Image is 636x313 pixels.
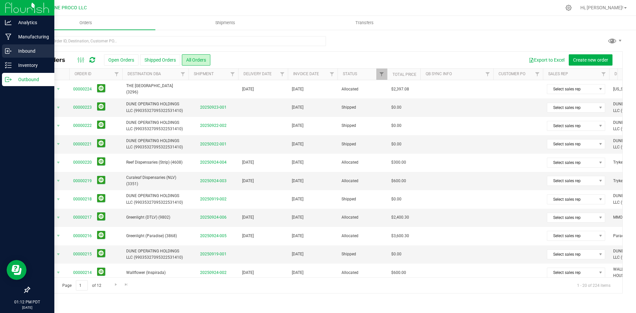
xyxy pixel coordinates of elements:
[75,72,91,76] a: Order ID
[104,54,138,66] button: Open Orders
[547,250,597,259] span: Select sales rep
[54,158,63,167] span: select
[200,270,227,275] a: 20250924-002
[547,139,597,149] span: Select sales rep
[292,178,303,184] span: [DATE]
[391,159,406,166] span: $300.00
[243,72,272,76] a: Delivery Date
[126,248,185,261] span: DUNE OPERATING HOLDINGS LLC (99035327095322531410)
[564,5,573,11] div: Manage settings
[342,270,383,276] span: Allocated
[126,159,185,166] span: Reef Dispensaries (Strip) (4608)
[242,159,254,166] span: [DATE]
[12,19,51,26] p: Analytics
[391,233,409,239] span: $3,600.30
[547,268,597,277] span: Select sales rep
[292,196,303,202] span: [DATE]
[12,33,51,41] p: Manufacturing
[126,138,185,150] span: DUNE OPERATING HOLDINGS LLC (99035327095322531410)
[54,195,63,204] span: select
[126,101,185,114] span: DUNE OPERATING HOLDINGS LLC (99035327095322531410)
[54,139,63,149] span: select
[73,214,92,221] a: 00000217
[391,104,401,111] span: $0.00
[327,69,338,80] a: Filter
[73,233,92,239] a: 00000216
[73,141,92,147] a: 00000221
[343,72,357,76] a: Status
[391,86,409,92] span: $2,397.08
[126,175,185,187] span: Curaleaf Dispensaries (NLV) (3351)
[295,16,434,30] a: Transfers
[242,233,254,239] span: [DATE]
[342,214,383,221] span: Allocated
[206,20,244,26] span: Shipments
[391,214,409,221] span: $2,400.30
[292,123,303,129] span: [DATE]
[178,69,188,80] a: Filter
[48,5,87,11] span: DUNE PROCO LLC
[391,196,401,202] span: $0.00
[569,54,612,66] button: Create new order
[391,141,401,147] span: $0.00
[126,270,185,276] span: Wallflower (Inspirada)
[391,270,406,276] span: $600.00
[342,178,383,184] span: Allocated
[242,270,254,276] span: [DATE]
[292,214,303,221] span: [DATE]
[29,36,326,46] input: Search Order ID, Destination, Customer PO...
[200,234,227,238] a: 20250924-005
[182,54,210,66] button: All Orders
[73,123,92,129] a: 00000222
[391,178,406,184] span: $600.00
[57,280,107,290] span: Page of 12
[547,103,597,112] span: Select sales rep
[76,280,88,290] input: 1
[54,121,63,130] span: select
[292,251,303,257] span: [DATE]
[547,158,597,167] span: Select sales rep
[580,5,623,10] span: Hi, [PERSON_NAME]!
[242,86,254,92] span: [DATE]
[54,213,63,222] span: select
[342,196,383,202] span: Shipped
[532,69,543,80] a: Filter
[393,72,416,77] a: Total Price
[342,123,383,129] span: Shipped
[482,69,493,80] a: Filter
[3,305,51,310] p: [DATE]
[200,197,227,201] a: 20250919-002
[126,233,185,239] span: Greenlight (Paradise) (3868)
[292,104,303,111] span: [DATE]
[200,252,227,256] a: 20250919-001
[12,76,51,83] p: Outbound
[200,179,227,183] a: 20250924-003
[54,250,63,259] span: select
[54,231,63,240] span: select
[547,195,597,204] span: Select sales rep
[547,84,597,94] span: Select sales rep
[547,213,597,222] span: Select sales rep
[155,16,295,30] a: Shipments
[200,142,227,146] a: 20250922-001
[598,69,609,80] a: Filter
[391,123,401,129] span: $0.00
[5,62,12,69] inline-svg: Inventory
[5,19,12,26] inline-svg: Analytics
[7,260,26,280] iframe: Resource center
[292,159,303,166] span: [DATE]
[16,16,155,30] a: Orders
[293,72,319,76] a: Invoice Date
[54,103,63,112] span: select
[292,270,303,276] span: [DATE]
[5,33,12,40] inline-svg: Manufacturing
[547,121,597,130] span: Select sales rep
[73,196,92,202] a: 00000218
[111,69,122,80] a: Filter
[126,120,185,132] span: DUNE OPERATING HOLDINGS LLC (99035327095322531410)
[73,159,92,166] a: 00000220
[73,178,92,184] a: 00000219
[277,69,288,80] a: Filter
[12,47,51,55] p: Inbound
[376,69,387,80] a: Filter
